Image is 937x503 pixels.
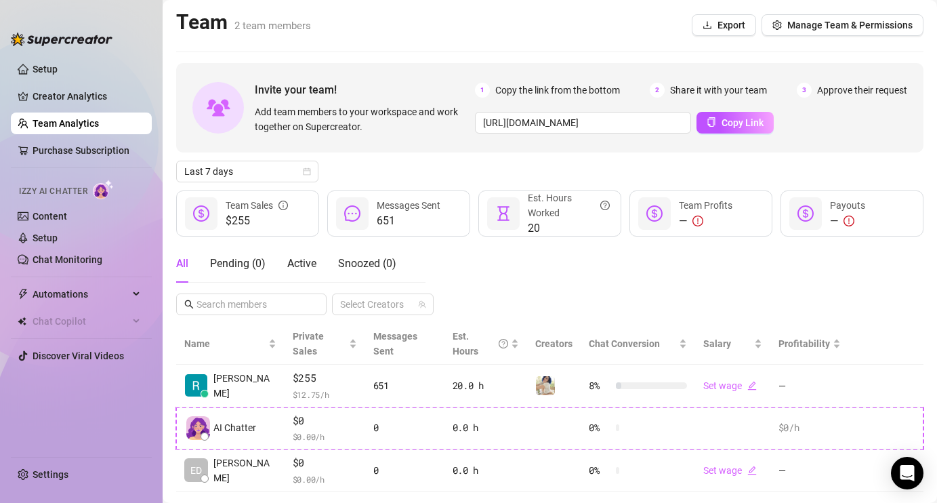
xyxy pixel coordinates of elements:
[377,200,440,211] span: Messages Sent
[344,205,360,222] span: message
[293,370,357,386] span: $255
[453,463,520,478] div: 0.0 h
[527,323,581,365] th: Creators
[213,371,276,401] span: [PERSON_NAME]
[33,254,102,265] a: Chat Monitoring
[293,413,357,429] span: $0
[373,378,436,393] div: 651
[453,378,520,393] div: 20.0 h
[196,297,308,312] input: Search members
[495,205,512,222] span: hourglass
[234,20,311,32] span: 2 team members
[19,185,87,198] span: Izzy AI Chatter
[589,420,610,435] span: 0 %
[184,300,194,309] span: search
[770,365,849,407] td: —
[589,463,610,478] span: 0 %
[293,388,357,401] span: $ 12.75 /h
[772,20,782,30] span: setting
[213,420,256,435] span: AI Chatter
[670,83,767,98] span: Share it with your team
[18,317,26,326] img: Chat Copilot
[373,331,417,357] span: Messages Sent
[747,381,757,390] span: edit
[817,83,907,98] span: Approve their request
[293,455,357,471] span: $0
[210,256,266,272] div: Pending ( 0 )
[33,118,99,129] a: Team Analytics
[418,300,426,308] span: team
[589,378,610,393] span: 8 %
[696,112,774,134] button: Copy Link
[703,20,712,30] span: download
[589,338,660,349] span: Chat Conversion
[33,211,67,222] a: Content
[33,283,129,305] span: Automations
[600,190,610,220] span: question-circle
[293,472,357,486] span: $ 0.00 /h
[891,457,923,489] div: Open Intercom Messenger
[33,350,124,361] a: Discover Viral Videos
[255,81,475,98] span: Invite your team!
[186,416,210,440] img: izzy-ai-chatter-avatar-DDCN_rTZ.svg
[770,449,849,492] td: —
[692,14,756,36] button: Export
[11,33,112,46] img: logo-BBDzfeDw.svg
[536,376,555,395] img: Lizbeth
[692,216,703,226] span: exclamation-circle
[193,205,209,222] span: dollar-circle
[226,213,288,229] span: $255
[176,256,188,272] div: All
[722,117,764,128] span: Copy Link
[176,323,285,365] th: Name
[453,329,509,359] div: Est. Hours
[830,200,865,211] span: Payouts
[287,257,316,270] span: Active
[747,466,757,475] span: edit
[787,20,913,31] span: Manage Team & Permissions
[226,198,288,213] div: Team Sales
[703,465,757,476] a: Set wageedit
[213,456,276,485] span: [PERSON_NAME]
[830,213,865,229] div: —
[778,420,841,435] div: $0 /h
[18,289,28,300] span: thunderbolt
[93,180,114,199] img: AI Chatter
[33,310,129,332] span: Chat Copilot
[190,463,202,478] span: ED
[650,83,665,98] span: 2
[33,145,129,156] a: Purchase Subscription
[338,257,396,270] span: Snoozed ( 0 )
[797,83,812,98] span: 3
[373,463,436,478] div: 0
[293,430,357,443] span: $ 0.00 /h
[707,117,716,127] span: copy
[703,338,731,349] span: Salary
[184,161,310,182] span: Last 7 days
[33,233,58,243] a: Setup
[377,213,440,229] span: 651
[528,190,610,220] div: Est. Hours Worked
[499,329,508,359] span: question-circle
[255,104,470,134] span: Add team members to your workspace and work together on Supercreator.
[679,213,732,229] div: —
[797,205,814,222] span: dollar-circle
[778,338,830,349] span: Profitability
[646,205,663,222] span: dollar-circle
[293,331,324,357] span: Private Sales
[303,167,311,176] span: calendar
[475,83,490,98] span: 1
[33,469,68,480] a: Settings
[528,220,610,237] span: 20
[184,336,266,351] span: Name
[495,83,620,98] span: Copy the link from the bottom
[679,200,732,211] span: Team Profits
[703,380,757,391] a: Set wageedit
[453,420,520,435] div: 0.0 h
[176,9,311,35] h2: Team
[33,64,58,75] a: Setup
[33,85,141,107] a: Creator Analytics
[278,198,288,213] span: info-circle
[717,20,745,31] span: Export
[762,14,923,36] button: Manage Team & Permissions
